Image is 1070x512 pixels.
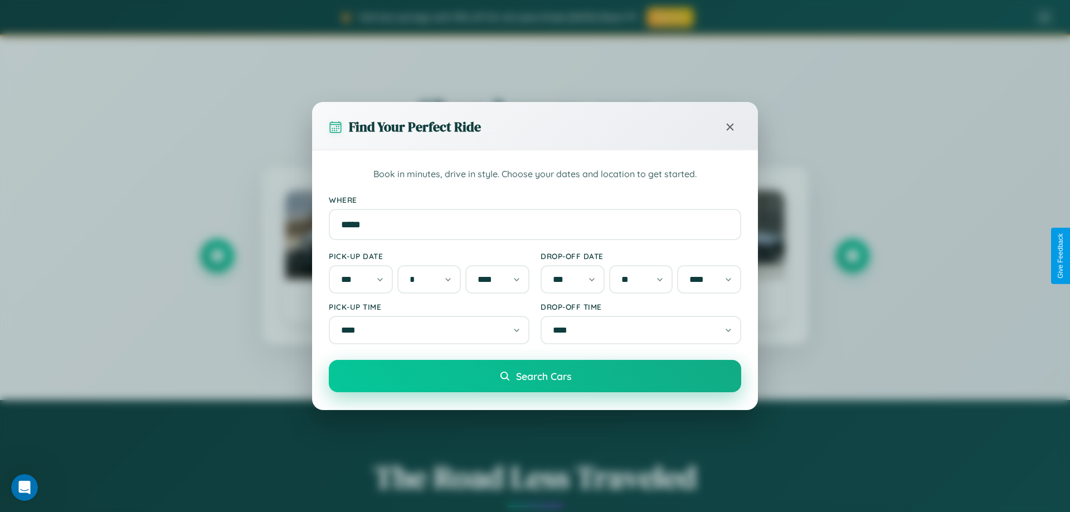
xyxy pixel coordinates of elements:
[349,118,481,136] h3: Find Your Perfect Ride
[541,302,741,311] label: Drop-off Time
[329,195,741,204] label: Where
[329,167,741,182] p: Book in minutes, drive in style. Choose your dates and location to get started.
[329,360,741,392] button: Search Cars
[329,302,529,311] label: Pick-up Time
[516,370,571,382] span: Search Cars
[329,251,529,261] label: Pick-up Date
[541,251,741,261] label: Drop-off Date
